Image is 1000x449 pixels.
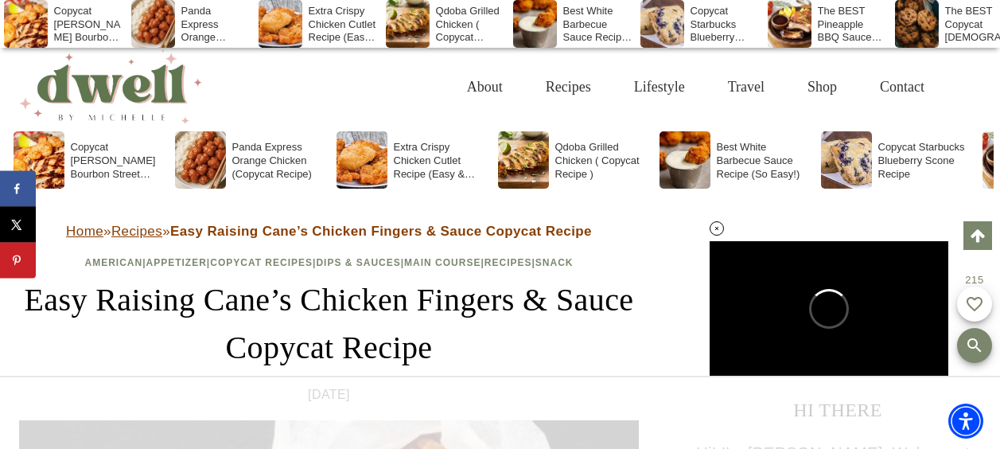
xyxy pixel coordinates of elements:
strong: Easy Raising Cane’s Chicken Fingers & Sauce Copycat Recipe [170,224,592,239]
a: Travel [706,61,786,113]
a: Snack [535,257,574,268]
a: Shop [786,61,858,113]
nav: Primary Navigation [446,61,946,113]
a: Recipes [111,224,162,239]
a: Main Course [404,257,481,268]
a: Scroll to top [963,221,992,250]
span: » » [66,224,592,239]
iframe: Advertisement [211,377,790,449]
a: About [446,61,524,113]
a: Lifestyle [613,61,706,113]
a: Home [66,224,103,239]
a: Dips & Sauces [316,257,400,268]
h1: Easy Raising Cane’s Chicken Fingers & Sauce Copycat Recipe [19,276,639,372]
a: Recipes [484,257,532,268]
a: Contact [858,61,946,113]
div: Accessibility Menu [948,404,983,439]
a: American [84,257,142,268]
a: Appetizer [146,257,207,268]
img: DWELL by michelle [19,50,202,123]
a: Recipes [524,61,613,113]
span: | | | | | | [84,257,573,268]
a: Copycat Recipes [210,257,313,268]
